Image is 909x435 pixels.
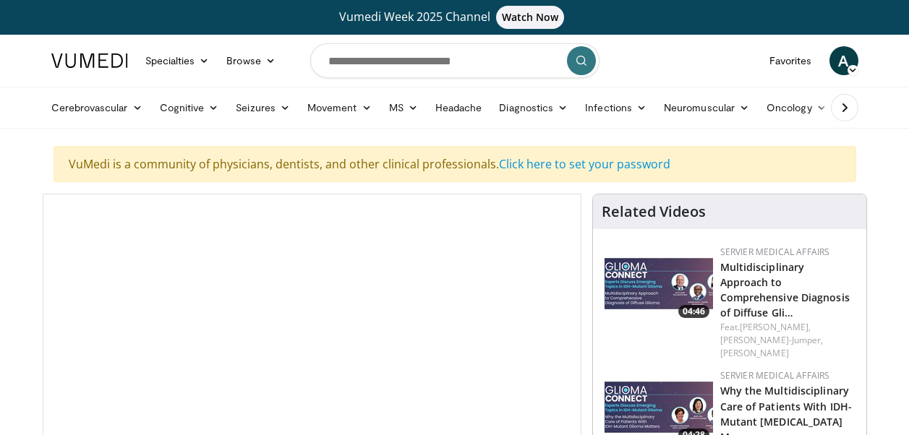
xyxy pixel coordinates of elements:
[720,321,855,360] div: Feat.
[758,93,835,122] a: Oncology
[761,46,821,75] a: Favorites
[151,93,228,122] a: Cognitive
[720,334,824,346] a: [PERSON_NAME]-Jumper,
[829,46,858,75] a: A
[655,93,758,122] a: Neuromuscular
[496,6,565,29] span: Watch Now
[339,9,571,25] span: Vumedi Week 2025 Channel
[605,246,713,322] img: a829768d-a6d7-405b-99ca-9dea103c036e.png.150x105_q85_crop-smart_upscale.jpg
[720,347,789,359] a: [PERSON_NAME]
[720,246,830,258] a: Servier Medical Affairs
[427,93,491,122] a: Headache
[490,93,576,122] a: Diagnostics
[310,43,599,78] input: Search topics, interventions
[218,46,284,75] a: Browse
[499,156,670,172] a: Click here to set your password
[54,146,856,182] div: VuMedi is a community of physicians, dentists, and other clinical professionals.
[43,93,151,122] a: Cerebrovascular
[605,246,713,322] a: 04:46
[380,93,427,122] a: MS
[137,46,218,75] a: Specialties
[602,203,706,220] h4: Related Videos
[576,93,655,122] a: Infections
[51,53,128,68] img: VuMedi Logo
[720,260,850,319] a: Multidisciplinary Approach to Comprehensive Diagnosis of Diffuse Gli…
[299,93,380,122] a: Movement
[678,305,709,318] span: 04:46
[740,321,811,333] a: [PERSON_NAME],
[54,6,856,29] a: Vumedi Week 2025 ChannelWatch Now
[227,93,299,122] a: Seizures
[720,369,830,382] a: Servier Medical Affairs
